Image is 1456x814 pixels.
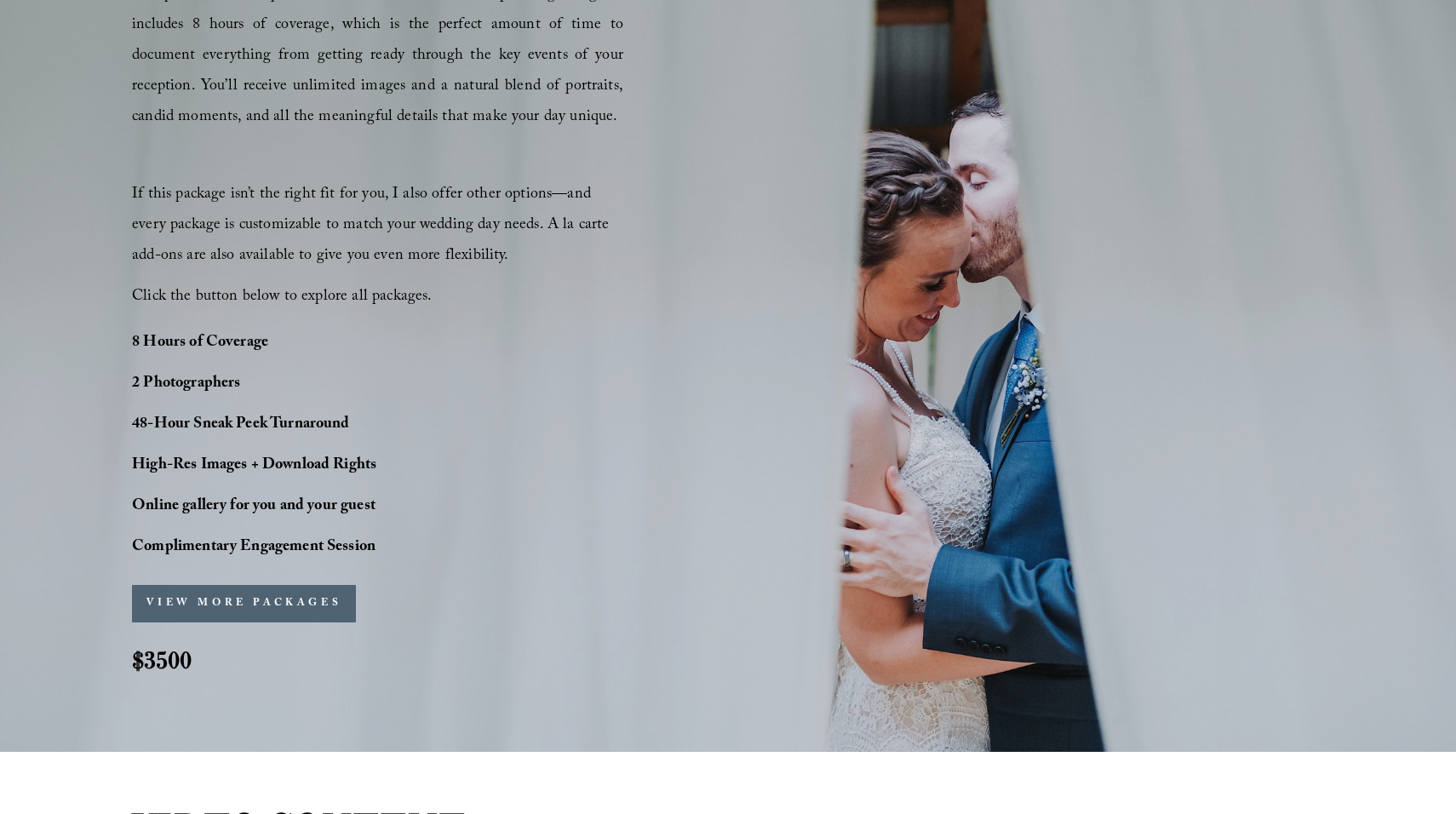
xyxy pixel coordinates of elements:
span: If this package isn’t the right fit for you, I also offer other options—and every package is cust... [132,182,614,270]
strong: High-Res Images + Download Rights [132,453,376,479]
strong: Complimentary Engagement Session [132,535,375,561]
span: Click the button below to explore all packages. [132,284,432,311]
strong: $3500 [132,645,192,675]
strong: 8 Hours of Coverage [132,330,268,357]
button: VIEW MORE PACKAGES [132,585,356,622]
strong: 48-Hour Sneak Peek Turnaround [132,412,350,439]
strong: 2 Photographers [132,371,240,398]
strong: Online gallery for you and your guest [132,494,375,520]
